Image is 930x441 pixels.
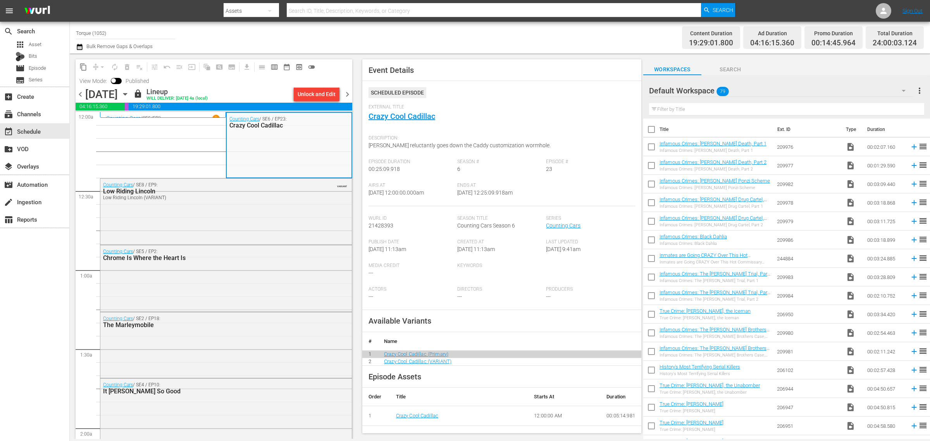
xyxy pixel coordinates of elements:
[283,63,291,71] span: date_range_outlined
[660,382,760,388] a: True Crime: [PERSON_NAME], the Unabomber
[689,39,733,48] span: 19:29:01.800
[864,249,907,268] td: 00:03:24.885
[660,234,727,239] a: Infamous Crimes: Black Dahlia
[103,316,309,329] div: / SE2 / EP18:
[600,406,641,426] td: 00:05:14.981
[846,142,855,152] span: Video
[457,293,462,300] span: ---
[198,59,213,74] span: Refresh All Search Blocks
[846,384,855,393] span: Video
[103,321,309,329] div: The Marleymobile
[546,293,551,300] span: ---
[918,291,928,300] span: reorder
[369,112,435,121] a: Crazy Cool Cadillac
[369,263,453,269] span: Media Credit
[457,222,515,229] span: Counting Cars Season 6
[910,384,918,393] svg: Add to Schedule
[846,310,855,319] span: Video
[846,254,855,263] span: Video
[362,406,390,426] td: 1
[298,87,336,101] div: Unlock and Edit
[111,78,116,83] span: Toggle to switch from Published to Draft view.
[213,61,226,73] span: Create Search Block
[910,329,918,337] svg: Add to Schedule
[600,388,641,406] th: Duration
[4,162,13,171] span: Overlays
[910,366,918,374] svg: Add to Schedule
[103,382,133,388] a: Counting Cars
[76,90,85,99] span: chevron_left
[108,61,121,73] span: Loop Content
[369,65,414,75] span: Event Details
[660,427,723,432] div: True Crime: [PERSON_NAME]
[122,78,153,84] span: Published
[660,334,771,339] div: Infamous Crimes: The [PERSON_NAME] Brothers Case, Part 1
[457,159,542,165] span: Season #
[660,315,751,320] div: True Crime: [PERSON_NAME], the Iceman
[846,272,855,282] span: Video
[701,65,759,74] span: Search
[864,417,907,435] td: 00:04:58.580
[660,408,723,413] div: True Crime: [PERSON_NAME]
[864,231,907,249] td: 00:03:18.899
[918,198,928,207] span: reorder
[546,222,580,229] a: Counting Cars
[701,3,735,17] button: Search
[774,398,843,417] td: 206947
[253,59,268,74] span: Day Calendar View
[660,204,771,209] div: Infamous Crimes: [PERSON_NAME] Drug Cartel, Part 1
[226,61,238,73] span: Create Series Block
[457,183,542,189] span: Ends At
[343,90,352,99] span: chevron_right
[4,198,13,207] span: Ingestion
[270,63,278,71] span: calendar_view_week_outlined
[546,286,631,293] span: Producers
[864,156,907,175] td: 00:01:29.590
[546,239,631,245] span: Last Updated
[238,59,253,74] span: Download as CSV
[846,403,855,412] span: Video
[774,324,843,342] td: 209980
[846,347,855,356] span: Video
[146,96,208,101] div: WILL DELIVER: [DATE] 4a (local)
[5,6,14,16] span: menu
[660,196,767,208] a: Infamous Crimes: [PERSON_NAME] Drug Cartel, Part 1
[918,272,928,281] span: reorder
[716,83,729,100] span: 79
[774,193,843,212] td: 209978
[378,332,641,351] th: Name
[918,346,928,356] span: reorder
[369,159,453,165] span: Episode Duration
[546,246,580,252] span: [DATE] 9:41am
[774,361,843,379] td: 206102
[4,92,13,102] span: Create
[369,239,453,245] span: Publish Date
[918,253,928,263] span: reorder
[369,183,453,189] span: Airs At
[774,417,843,435] td: 206951
[918,384,928,393] span: reorder
[106,115,141,121] a: Counting Cars
[660,222,771,227] div: Infamous Crimes: [PERSON_NAME] Drug Cartel, Part 2
[660,141,766,146] a: Infamous Crimes: [PERSON_NAME] Death, Part 1
[660,390,760,395] div: True Crime: [PERSON_NAME], the Unabomber
[689,28,733,39] div: Content Duration
[910,403,918,412] svg: Add to Schedule
[369,189,424,196] span: [DATE] 12:00:00.000am
[369,222,393,229] span: 21428393
[153,115,161,121] p: EP3
[362,350,378,358] td: 1
[457,189,513,196] span: [DATE] 12:25:09.918am
[915,81,924,100] button: more_vert
[910,180,918,188] svg: Add to Schedule
[643,65,701,74] span: Workspaces
[121,61,133,73] span: Select an event to delete
[864,286,907,305] td: 00:02:10.752
[369,215,453,222] span: Wurl Id
[229,116,259,122] a: Counting Cars
[846,235,855,245] span: Video
[660,353,771,358] div: Infamous Crimes: The [PERSON_NAME] Brothers Case, Part 2
[103,254,309,262] div: Chrome Is Where the Heart Is
[918,235,928,244] span: reorder
[910,273,918,281] svg: Add to Schedule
